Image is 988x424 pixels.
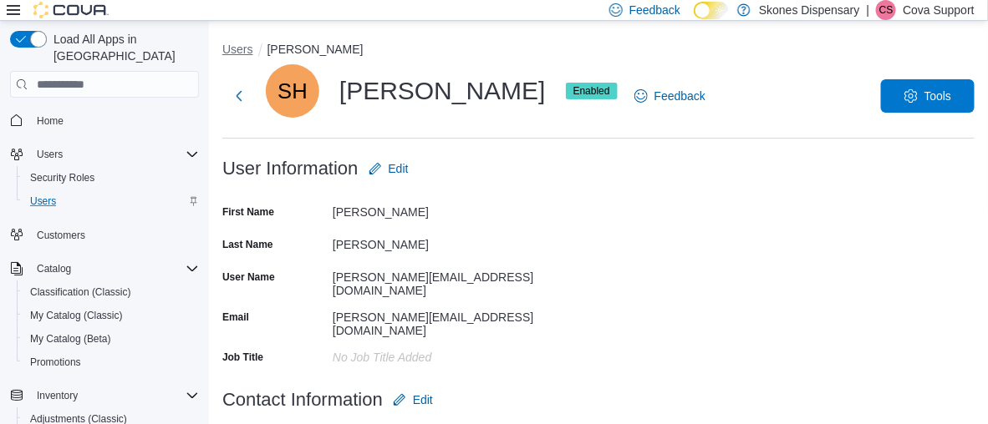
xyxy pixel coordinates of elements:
[222,43,253,56] button: Users
[222,205,274,219] label: First Name
[17,351,206,374] button: Promotions
[362,152,415,185] button: Edit
[37,114,64,128] span: Home
[30,309,123,322] span: My Catalog (Classic)
[37,262,71,275] span: Catalog
[654,88,705,104] span: Feedback
[266,64,618,118] div: [PERSON_NAME]
[23,305,130,326] a: My Catalog (Classic)
[573,83,610,98] span: Enabled
[333,264,557,297] div: [PERSON_NAME][EMAIL_ADDRESS][DOMAIN_NAME]
[23,168,101,188] a: Security Roles
[17,327,206,351] button: My Catalog (Beta)
[3,143,206,166] button: Users
[386,383,440,416] button: Edit
[30,225,199,245] span: Customers
[17,189,206,213] button: Users
[30,144,69,164] button: Users
[3,223,206,247] button: Customers
[47,31,199,64] span: Load All Apps in [GEOGRAPHIC_DATA]
[222,41,975,61] nav: An example of EuiBreadcrumbs
[30,225,92,245] a: Customers
[30,332,111,346] span: My Catalog (Beta)
[222,79,256,113] button: Next
[333,199,557,219] div: [PERSON_NAME]
[30,259,199,279] span: Catalog
[222,310,249,324] label: Email
[23,191,63,211] a: Users
[222,351,263,364] label: Job Title
[30,171,94,184] span: Security Roles
[267,43,364,56] button: [PERSON_NAME]
[3,384,206,407] button: Inventory
[23,282,199,302] span: Classification (Classic)
[278,64,308,118] span: SH
[30,109,199,130] span: Home
[333,231,557,251] div: [PERSON_NAME]
[23,352,199,372] span: Promotions
[23,282,138,302] a: Classification (Classic)
[33,2,109,18] img: Cova
[30,144,199,164] span: Users
[389,160,409,177] span: Edit
[23,329,118,349] a: My Catalog (Beta)
[37,229,85,242] span: Customers
[222,390,383,410] h3: Contact Information
[222,270,275,284] label: User Name
[23,191,199,211] span: Users
[924,88,952,104] span: Tools
[333,344,557,364] div: No Job Title added
[17,280,206,304] button: Classification (Classic)
[23,352,88,372] a: Promotions
[17,166,206,189] button: Security Roles
[37,148,63,161] span: Users
[30,285,131,299] span: Classification (Classic)
[30,194,56,208] span: Users
[266,64,319,118] div: Stephanie Hurwitz
[3,257,206,280] button: Catalog
[413,391,433,408] span: Edit
[629,2,680,18] span: Feedback
[23,305,199,326] span: My Catalog (Classic)
[694,2,729,19] input: Dark Mode
[333,304,557,337] div: [PERSON_NAME][EMAIL_ADDRESS][DOMAIN_NAME]
[17,304,206,327] button: My Catalog (Classic)
[30,111,70,131] a: Home
[628,79,712,113] a: Feedback
[30,386,199,406] span: Inventory
[37,389,78,402] span: Inventory
[30,356,81,369] span: Promotions
[222,238,273,251] label: Last Name
[30,259,78,279] button: Catalog
[222,159,359,179] h3: User Information
[566,83,618,99] span: Enabled
[30,386,84,406] button: Inventory
[23,168,199,188] span: Security Roles
[23,329,199,349] span: My Catalog (Beta)
[3,108,206,132] button: Home
[881,79,975,113] button: Tools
